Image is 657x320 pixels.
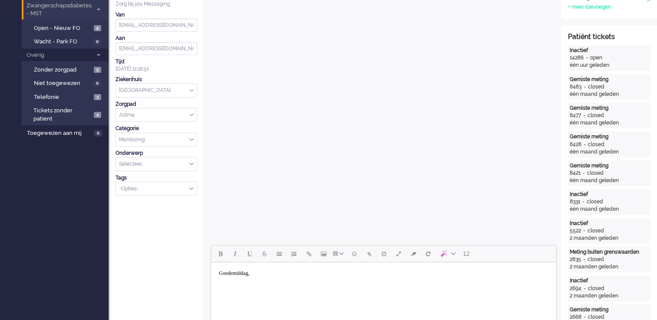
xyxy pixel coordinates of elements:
[257,246,272,261] button: Strikethrough
[94,67,101,73] span: 5
[570,119,649,127] div: één maand geleden
[570,47,649,54] div: Inactief
[272,246,287,261] button: Bullet list
[34,38,91,46] span: Wacht - Park FO
[570,162,649,170] div: Gemiste meting
[33,107,91,123] span: Tickets zonder patient
[570,141,581,148] div: 8428
[116,101,197,108] div: Zorgpad
[570,62,649,69] div: één uur geleden
[570,206,649,213] div: één maand geleden
[570,220,649,227] div: Inactief
[581,170,587,177] div: -
[570,235,649,242] div: 2 maanden geleden
[570,248,649,256] div: Meting buiten grenswaarden
[316,246,331,261] button: Insert/edit image
[116,150,197,157] div: Onderwerp
[94,25,101,32] span: 2
[570,133,649,140] div: Gemiste meting
[93,39,101,45] span: 0
[93,80,101,87] span: 0
[94,94,101,101] span: 3
[25,2,92,18] span: Zwangerschapsdiabetes - MST
[570,277,649,284] div: Inactief
[581,112,588,119] div: -
[570,227,581,235] div: 5522
[213,246,228,261] button: Bold
[570,91,649,98] div: één maand geleden
[116,11,197,19] div: Van
[459,246,474,261] button: 12
[570,198,580,206] div: 8331
[116,58,197,65] div: Tijd
[116,35,197,42] div: Aan
[570,292,649,300] div: 2 maanden geleden
[570,191,649,198] div: Inactief
[116,76,197,83] div: Ziekenhuis
[581,83,588,91] div: -
[570,170,581,177] div: 8421
[587,170,604,177] div: closed
[570,104,649,112] div: Gemiste meting
[588,141,604,148] div: closed
[590,54,602,62] div: open
[25,105,108,123] a: Tickets zonder patient 4
[116,0,197,8] div: Zorg bij jou Messaging
[588,83,604,91] div: closed
[287,246,301,261] button: Numbered list
[570,112,581,119] div: 8477
[94,112,101,118] span: 4
[116,58,197,73] div: [DATE] 11:16:51
[376,246,391,261] button: Delay message
[570,83,581,91] div: 8483
[570,256,581,263] div: 2835
[34,79,91,88] span: Niet toegewezen
[25,51,92,59] span: Overig
[27,129,92,137] span: Toegewezen aan mij
[242,246,257,261] button: Underline
[570,76,649,83] div: Gemiste meting
[94,130,102,137] span: 0
[570,54,584,62] div: 14286
[588,227,604,235] div: closed
[436,246,459,261] button: AI
[568,32,650,42] div: Patiënt tickets
[587,198,603,206] div: closed
[581,227,588,235] div: -
[570,285,581,292] div: 2694
[301,246,316,261] button: Insert/edit link
[116,125,197,132] div: Categorie
[34,66,92,74] span: Zonder zorgpad
[463,250,470,257] span: 12
[34,24,92,33] span: Open - Nieuw FO
[581,285,588,292] div: -
[570,263,649,271] div: 2 maanden geleden
[116,182,197,196] div: Select Tags
[580,198,587,206] div: -
[581,141,588,148] div: -
[362,246,376,261] button: Add attachment
[116,174,197,182] div: Tags
[570,306,649,313] div: Gemiste meting
[25,36,108,46] a: Wacht - Park FO 0
[588,285,604,292] div: closed
[584,54,590,62] div: -
[25,78,108,88] a: Niet toegewezen 0
[347,246,362,261] button: Emoticons
[25,92,108,101] a: Telefonie 3
[588,112,604,119] div: closed
[391,246,406,261] button: Fullscreen
[421,246,436,261] button: Reset content
[25,128,109,137] a: Toegewezen aan mij 0
[581,256,588,263] div: -
[34,93,92,101] span: Telefonie
[568,3,611,11] div: + meer toevoegen
[25,23,108,33] a: Open - Nieuw FO 2
[25,65,108,74] a: Zonder zorgpad 5
[228,246,242,261] button: Italic
[331,246,347,261] button: Table
[570,148,649,156] div: één maand geleden
[406,246,421,261] button: Clear formatting
[570,177,649,184] div: één maand geleden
